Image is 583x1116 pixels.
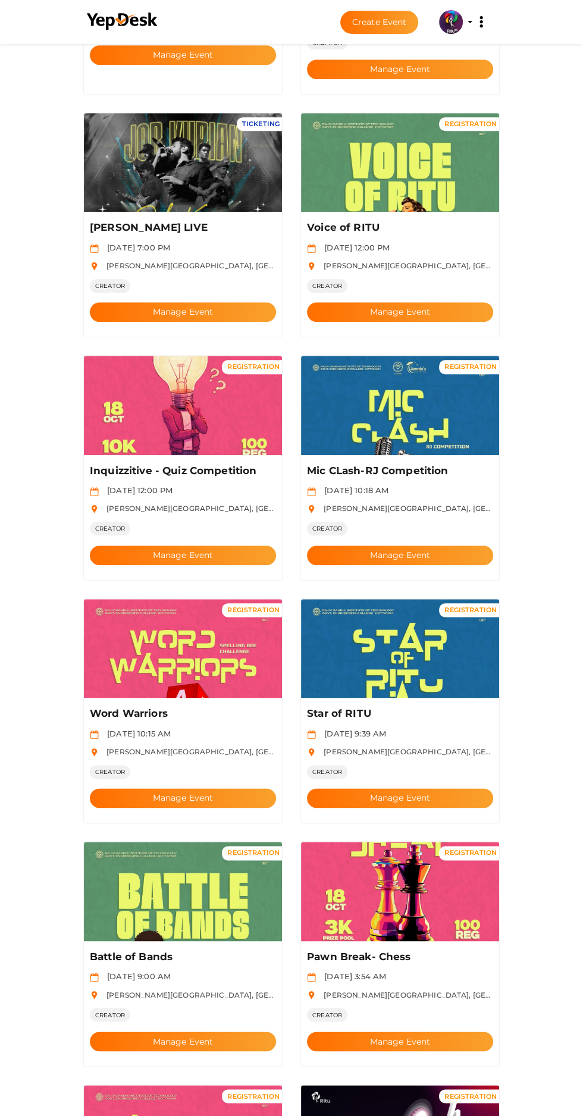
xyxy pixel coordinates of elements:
button: Manage Event [307,59,493,79]
span: CREATOR [307,279,347,293]
img: HSUVCBIO_normal.png [84,599,282,698]
p: Voice of RITU [307,221,490,235]
span: CREATOR [90,765,130,779]
img: location.svg [90,262,99,271]
img: UVVL7W9X_normal.png [301,842,499,941]
img: location.svg [90,504,99,513]
p: Pawn Break- Chess [307,950,490,964]
img: location.svg [307,748,316,757]
span: CREATOR [90,1008,130,1021]
p: Battle of Bands [90,950,272,964]
span: CREATOR [307,522,347,535]
button: Manage Event [90,1032,276,1051]
span: CREATOR [307,765,347,779]
p: Star of RITU [307,707,490,721]
img: calendar.svg [307,244,316,253]
button: Manage Event [90,788,276,808]
span: [DATE] 10:18 AM [318,485,388,495]
button: Manage Event [90,546,276,565]
img: L5C9OVJB_normal.jpeg [301,356,499,455]
span: CREATOR [307,1008,347,1021]
span: TICKETING [242,120,280,128]
span: REGISTRATION [444,606,497,614]
p: [PERSON_NAME] LIVE [90,221,272,235]
span: REGISTRATION [444,120,497,128]
button: Manage Event [307,302,493,322]
p: Inquizzitive - Quiz Competition [90,464,272,478]
img: calendar.svg [90,973,99,982]
img: location.svg [307,262,316,271]
img: location.svg [307,504,316,513]
span: [DATE] 7:00 PM [101,243,170,252]
span: [DATE] 10:15 AM [101,729,171,738]
img: XR0V3SZ7_normal.jpeg [301,599,499,698]
img: calendar.svg [307,730,316,739]
span: REGISTRATION [227,1092,280,1100]
img: AFLJFK65_normal.jpeg [84,842,282,941]
img: W6SV3SIL_normal.jpeg [301,113,499,212]
span: REGISTRATION [227,362,280,371]
button: Manage Event [307,546,493,565]
img: calendar.svg [90,487,99,496]
span: [DATE] 9:00 AM [101,971,171,981]
img: calendar.svg [307,973,316,982]
button: Manage Event [307,788,493,808]
span: CREATOR [90,279,130,293]
button: Manage Event [90,302,276,322]
p: Mic CLash-RJ Competition [307,464,490,478]
img: calendar.svg [307,487,316,496]
img: location.svg [90,990,99,999]
img: 6G0HBT4I_normal.jpeg [84,356,282,455]
img: 0QX033HP_normal.jpeg [84,113,282,212]
p: Word Warriors [90,707,272,721]
img: 5BK8ZL5P_small.png [439,10,463,34]
span: REGISTRATION [444,1092,497,1100]
span: [DATE] 3:54 AM [318,971,386,981]
img: calendar.svg [90,244,99,253]
span: [DATE] 9:39 AM [318,729,386,738]
img: location.svg [90,748,99,757]
button: Manage Event [90,45,276,65]
span: REGISTRATION [444,362,497,371]
span: CREATOR [90,522,130,535]
span: [DATE] 12:00 PM [318,243,390,252]
button: Create Event [340,11,419,34]
button: Manage Event [307,1032,493,1051]
span: REGISTRATION [227,606,280,614]
span: REGISTRATION [444,848,497,857]
span: [DATE] 12:00 PM [101,485,173,495]
span: REGISTRATION [227,848,280,857]
img: location.svg [307,990,316,999]
img: calendar.svg [90,730,99,739]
